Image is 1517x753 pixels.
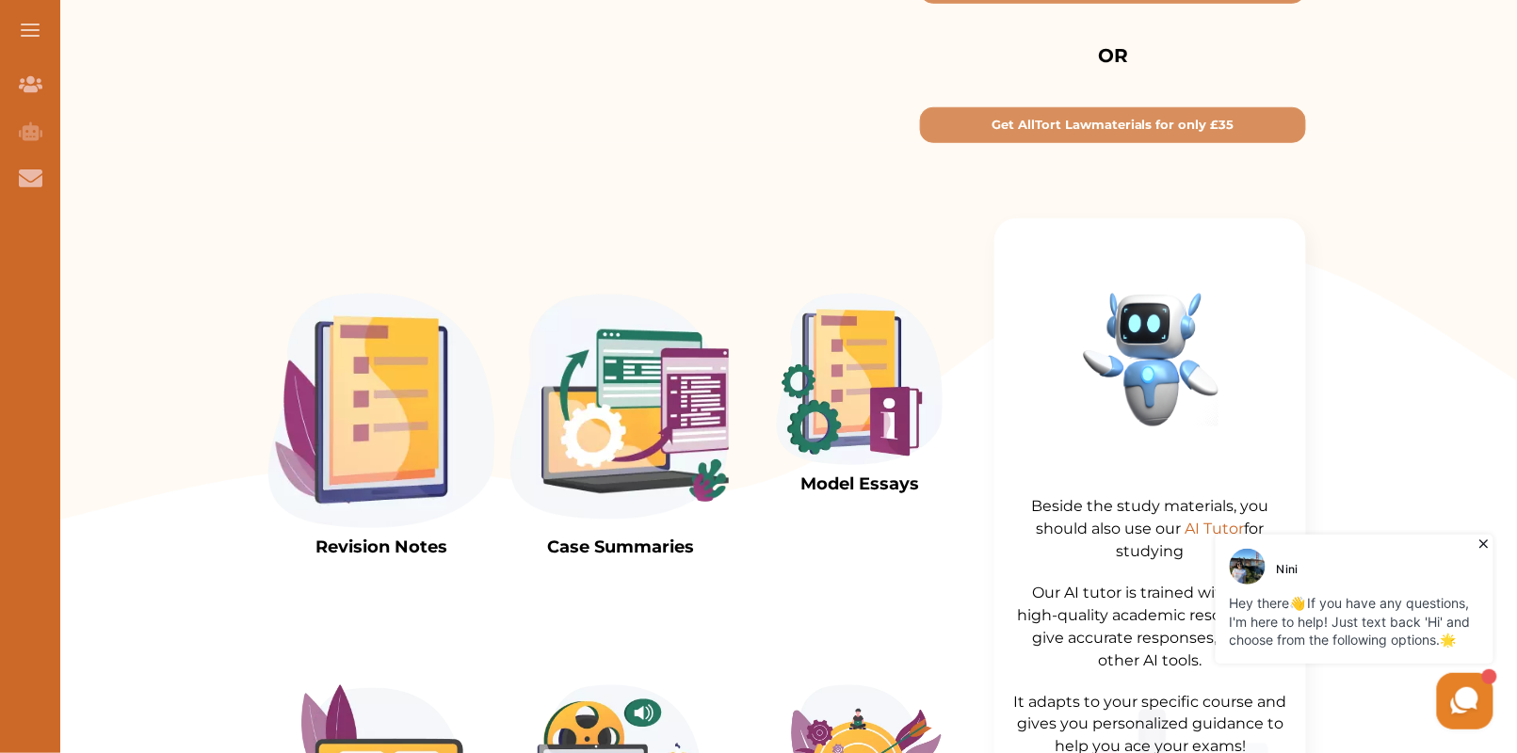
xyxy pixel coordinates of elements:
img: aibot2.cd1b654a.png [1083,291,1218,426]
p: Revision Notes [268,535,494,560]
p: Get All Tort Law materials for only £ 35 [973,116,1253,135]
span: AI Tutor [1186,520,1245,537]
iframe: HelpCrunch [1065,530,1498,734]
p: Case Summaries [508,535,734,560]
button: [object Object] [920,107,1306,143]
p: OR [928,41,1299,70]
p: Model Essays [777,472,943,497]
p: Our AI tutor is trained with very high-quality academic resources to give accurate responses, unl... [1013,582,1287,672]
p: Beside the study materials, you should also use our for studying [1013,495,1287,563]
